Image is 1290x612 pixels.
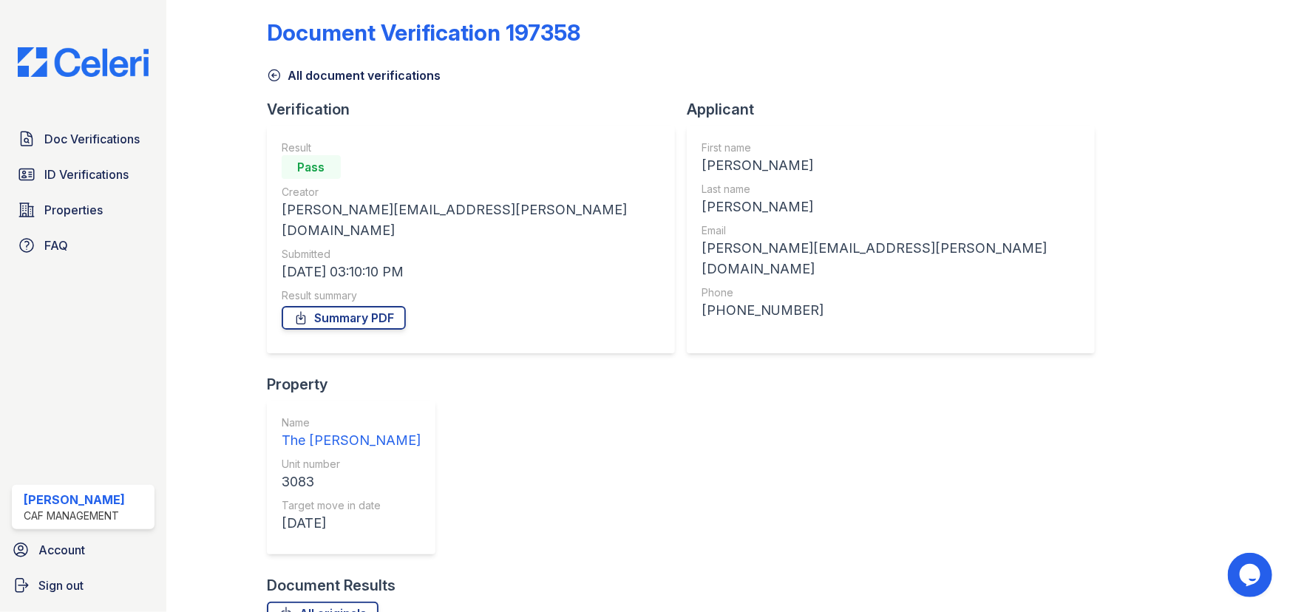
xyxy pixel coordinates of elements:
[282,415,421,430] div: Name
[282,155,341,179] div: Pass
[702,155,1080,176] div: [PERSON_NAME]
[702,223,1080,238] div: Email
[44,237,68,254] span: FAQ
[282,498,421,513] div: Target move in date
[6,535,160,565] a: Account
[267,19,580,46] div: Document Verification 197358
[44,201,103,219] span: Properties
[282,185,660,200] div: Creator
[282,288,660,303] div: Result summary
[282,430,421,451] div: The [PERSON_NAME]
[282,200,660,241] div: [PERSON_NAME][EMAIL_ADDRESS][PERSON_NAME][DOMAIN_NAME]
[702,182,1080,197] div: Last name
[267,67,441,84] a: All document verifications
[38,577,84,594] span: Sign out
[282,247,660,262] div: Submitted
[12,160,155,189] a: ID Verifications
[38,541,85,559] span: Account
[702,238,1080,279] div: [PERSON_NAME][EMAIL_ADDRESS][PERSON_NAME][DOMAIN_NAME]
[267,374,447,395] div: Property
[282,415,421,451] a: Name The [PERSON_NAME]
[282,306,406,330] a: Summary PDF
[6,47,160,77] img: CE_Logo_Blue-a8612792a0a2168367f1c8372b55b34899dd931a85d93a1a3d3e32e68fde9ad4.png
[24,491,125,509] div: [PERSON_NAME]
[44,130,140,148] span: Doc Verifications
[282,472,421,492] div: 3083
[267,575,396,596] div: Document Results
[44,166,129,183] span: ID Verifications
[12,231,155,260] a: FAQ
[24,509,125,523] div: CAF Management
[1228,553,1275,597] iframe: chat widget
[282,140,660,155] div: Result
[702,197,1080,217] div: [PERSON_NAME]
[267,99,687,120] div: Verification
[687,99,1107,120] div: Applicant
[282,513,421,534] div: [DATE]
[702,300,1080,321] div: [PHONE_NUMBER]
[702,285,1080,300] div: Phone
[702,140,1080,155] div: First name
[282,262,660,282] div: [DATE] 03:10:10 PM
[282,457,421,472] div: Unit number
[6,571,160,600] a: Sign out
[12,195,155,225] a: Properties
[12,124,155,154] a: Doc Verifications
